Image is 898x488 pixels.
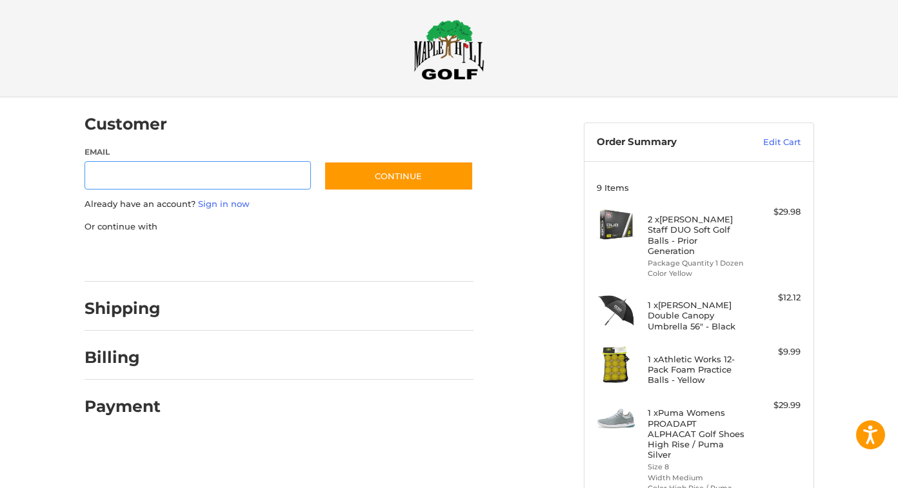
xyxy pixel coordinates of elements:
[85,347,160,367] h2: Billing
[648,462,746,473] li: Size 8
[324,161,474,191] button: Continue
[750,346,801,358] div: $9.99
[597,136,735,149] h3: Order Summary
[85,146,312,158] label: Email
[85,396,161,416] h2: Payment
[414,19,484,80] img: Maple Hill Golf
[648,268,746,279] li: Color Yellow
[85,114,167,134] h2: Customer
[80,246,177,269] iframe: PayPal-paypal
[85,298,161,318] h2: Shipping
[648,407,746,460] h4: 1 x Puma Womens PROADAPT ALPHACAT Golf Shoes High Rise / Puma Silver
[750,399,801,412] div: $29.99
[648,214,746,256] h4: 2 x [PERSON_NAME] Staff DUO Soft Golf Balls - Prior Generation
[750,206,801,219] div: $29.98
[648,300,746,331] h4: 1 x [PERSON_NAME] Double Canopy Umbrella 56" - Black
[85,220,474,233] p: Or continue with
[299,246,395,269] iframe: PayPal-venmo
[198,199,250,209] a: Sign in now
[735,136,801,149] a: Edit Cart
[648,258,746,269] li: Package Quantity 1 Dozen
[750,291,801,304] div: $12.12
[648,473,746,483] li: Width Medium
[190,246,286,269] iframe: PayPal-paylater
[597,182,801,193] h3: 9 Items
[648,354,746,386] h4: 1 x Athletic Works 12-Pack Foam Practice Balls - Yellow
[85,198,474,211] p: Already have an account?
